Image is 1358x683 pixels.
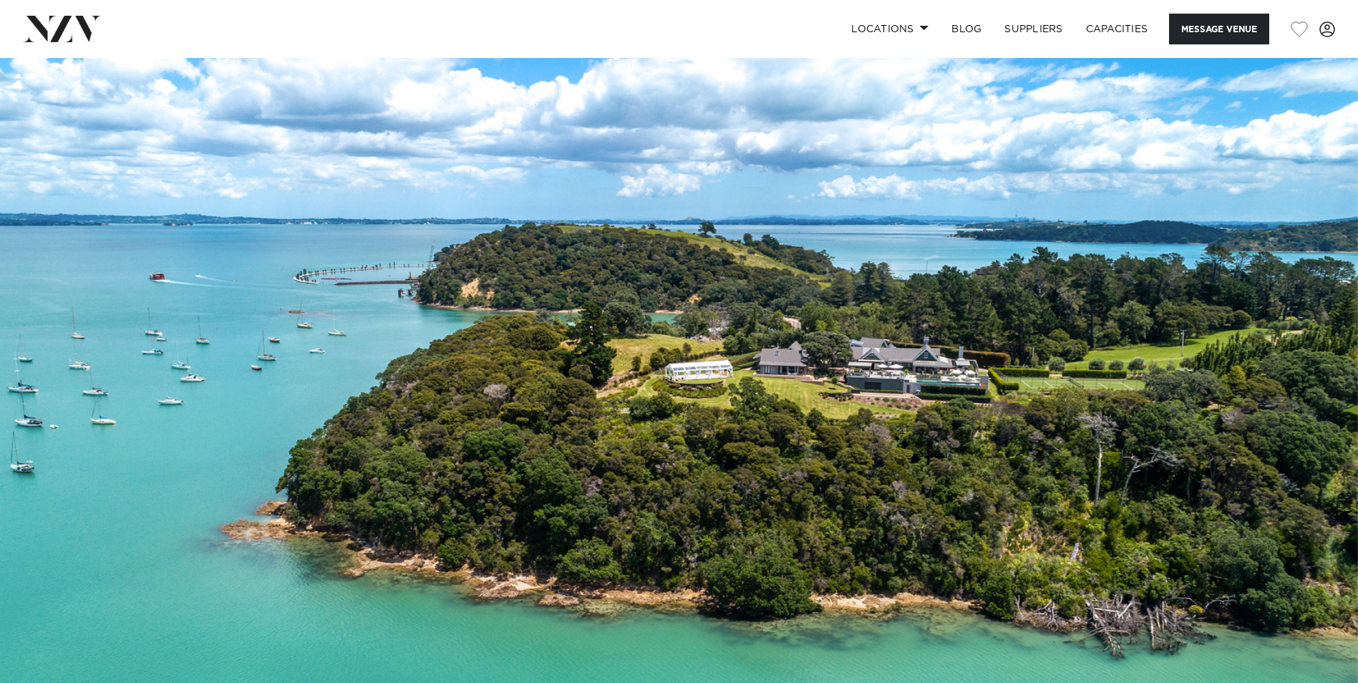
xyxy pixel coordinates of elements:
[1075,14,1160,44] a: Capacities
[840,14,940,44] a: Locations
[940,14,993,44] a: BLOG
[993,14,1074,44] a: SUPPLIERS
[23,16,101,42] img: nzv-logo.png
[1169,14,1269,44] button: Message Venue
